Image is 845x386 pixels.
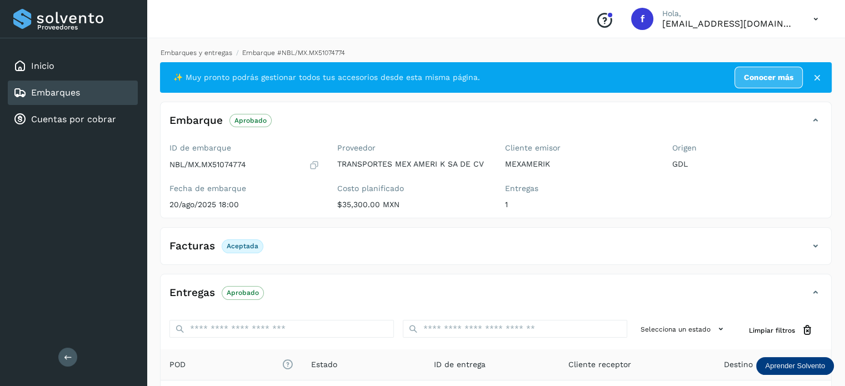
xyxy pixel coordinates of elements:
label: Origen [672,143,822,153]
h4: Entregas [169,287,215,299]
div: Inicio [8,54,138,78]
span: Destino [724,359,753,370]
span: Limpiar filtros [749,325,795,335]
p: Aprobado [227,289,259,297]
label: Cliente emisor [505,143,655,153]
h4: Facturas [169,240,215,253]
a: Embarques y entregas [161,49,232,57]
div: EntregasAprobado [161,283,831,311]
label: Proveedor [337,143,487,153]
div: Aprender Solvento [756,357,834,375]
span: Embarque #NBL/MX.MX51074774 [242,49,345,57]
span: ✨ Muy pronto podrás gestionar todos tus accesorios desde esta misma página. [173,72,480,83]
button: Selecciona un estado [636,320,731,338]
div: FacturasAceptada [161,237,831,264]
label: Entregas [505,184,655,193]
p: 20/ago/2025 18:00 [169,200,319,209]
div: EmbarqueAprobado [161,111,831,139]
button: Limpiar filtros [740,320,822,340]
span: ID de entrega [434,359,486,370]
span: Estado [311,359,337,370]
p: MEXAMERIK [505,159,655,169]
h4: Embarque [169,114,223,127]
p: Aprobado [234,117,267,124]
span: POD [169,359,293,370]
p: Proveedores [37,23,133,31]
p: TRANSPORTES MEX AMERI K SA DE CV [337,159,487,169]
p: 1 [505,200,655,209]
label: ID de embarque [169,143,319,153]
p: $35,300.00 MXN [337,200,487,209]
p: Aceptada [227,242,258,250]
label: Fecha de embarque [169,184,319,193]
a: Inicio [31,61,54,71]
a: Cuentas por cobrar [31,114,116,124]
span: Cliente receptor [568,359,631,370]
a: Embarques [31,87,80,98]
div: Cuentas por cobrar [8,107,138,132]
p: fyc3@mexamerik.com [662,18,796,29]
p: Hola, [662,9,796,18]
p: Aprender Solvento [765,362,825,370]
div: Embarques [8,81,138,105]
a: Conocer más [734,67,803,88]
p: GDL [672,159,822,169]
label: Costo planificado [337,184,487,193]
nav: breadcrumb [160,48,832,58]
p: NBL/MX.MX51074774 [169,160,246,169]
